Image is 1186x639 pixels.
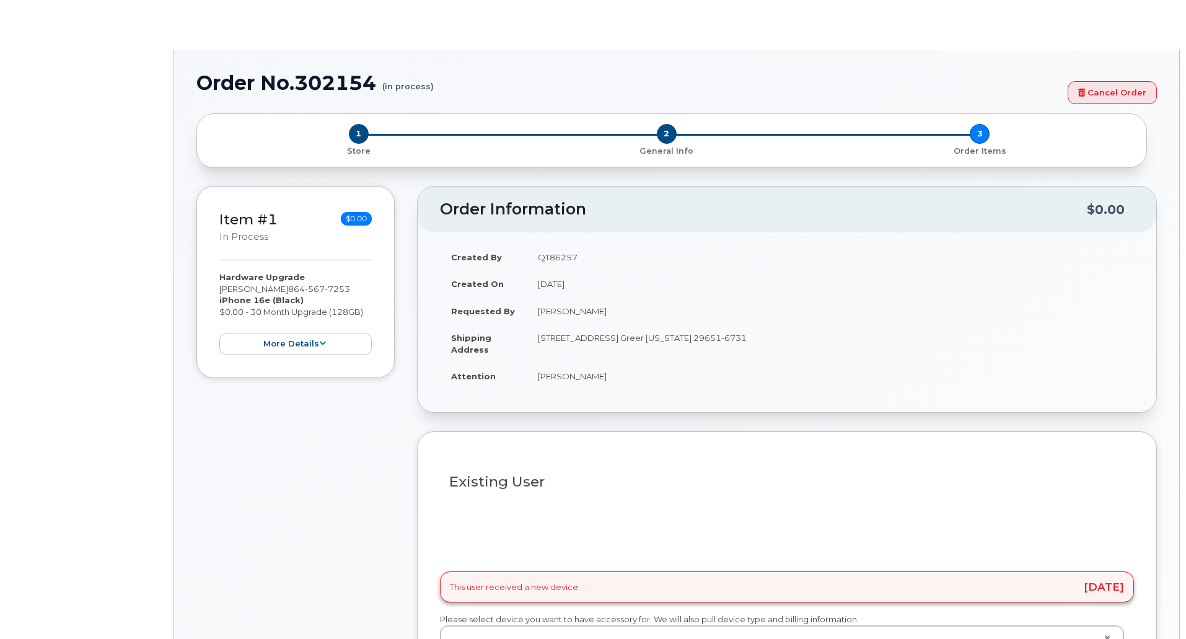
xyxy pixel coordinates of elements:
span: 864 [288,284,350,294]
span: $0.00 [341,212,372,226]
strong: iPhone 16e (Black) [219,295,304,305]
td: [PERSON_NAME] [527,297,1134,325]
span: 7253 [325,284,350,294]
strong: Created By [451,252,502,262]
h3: Existing User [449,474,1125,490]
strong: Shipping Address [451,333,491,355]
h2: Order Information [440,201,1087,218]
div: [PERSON_NAME] $0.00 - 30 Month Upgrade (128GB) [219,271,372,355]
a: Cancel Order [1068,81,1157,104]
strong: Hardware Upgrade [219,272,305,282]
td: QT86257 [527,244,1134,271]
div: This user received a new device [440,571,1134,602]
p: Store [212,146,505,157]
td: [PERSON_NAME] [527,363,1134,390]
span: 567 [305,284,325,294]
td: [STREET_ADDRESS] Greer [US_STATE] 29651-6731 [527,324,1134,363]
strong: Attention [451,371,496,381]
span: 2 [657,124,677,144]
h1: Order No.302154 [196,72,1061,94]
small: in process [219,231,268,242]
a: 2 General Info [510,144,823,157]
button: more details [219,333,372,356]
strong: Created On [451,279,504,289]
a: Item #1 [219,211,278,228]
span: [DATE] [1084,582,1124,593]
small: (in process) [382,72,434,91]
a: 1 Store [207,144,510,157]
strong: Requested By [451,306,515,316]
p: General Info [515,146,818,157]
div: $0.00 [1087,198,1125,221]
span: 1 [349,124,369,144]
td: [DATE] [527,270,1134,297]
